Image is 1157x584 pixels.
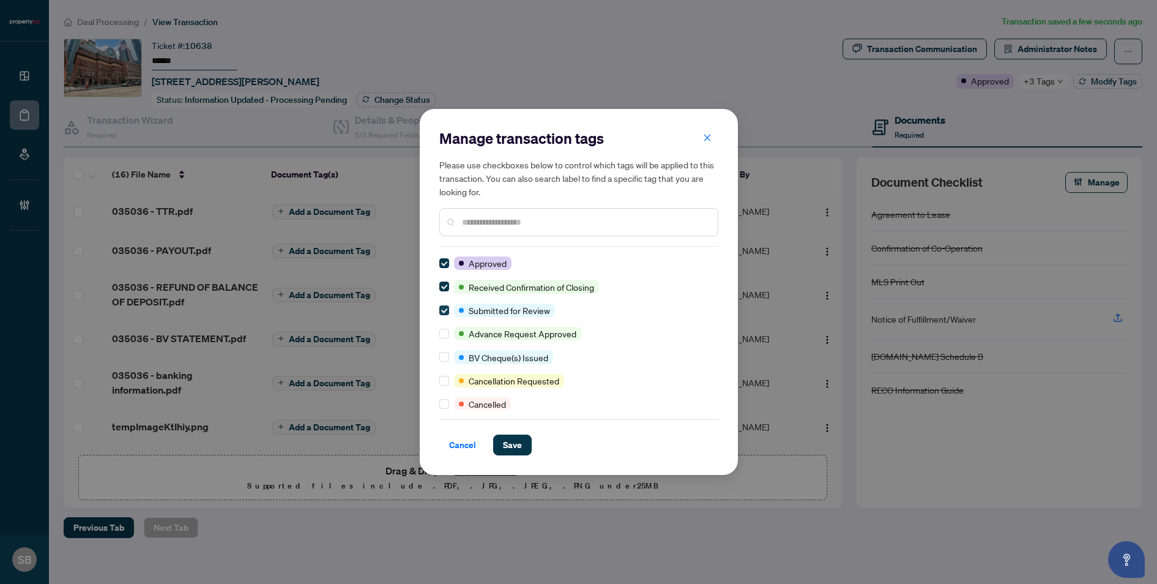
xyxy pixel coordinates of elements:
button: Open asap [1108,541,1145,578]
span: Save [503,435,522,455]
span: Cancellation Requested [469,374,559,387]
span: Cancelled [469,397,506,411]
button: Save [493,435,532,455]
h2: Manage transaction tags [439,129,718,148]
h5: Please use checkboxes below to control which tags will be applied to this transaction. You can al... [439,158,718,198]
span: Approved [469,256,507,270]
span: Submitted for Review [469,304,550,317]
span: Received Confirmation of Closing [469,280,594,294]
span: close [703,133,712,142]
button: Cancel [439,435,486,455]
span: Cancel [449,435,476,455]
span: Advance Request Approved [469,327,576,340]
span: BV Cheque(s) Issued [469,351,548,364]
